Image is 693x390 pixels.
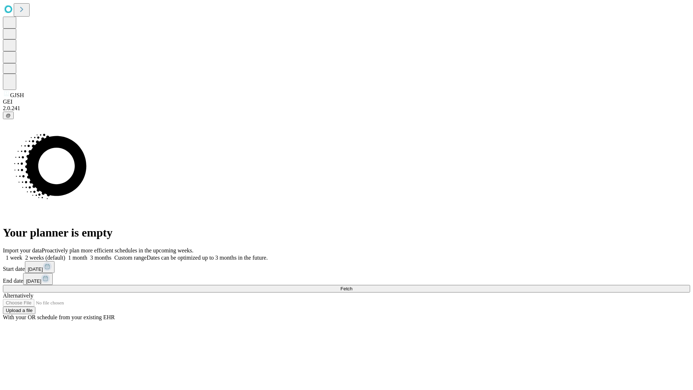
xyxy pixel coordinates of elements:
span: [DATE] [28,266,43,272]
button: Fetch [3,285,690,292]
div: 2.0.241 [3,105,690,112]
span: Import your data [3,247,42,253]
span: Proactively plan more efficient schedules in the upcoming weeks. [42,247,193,253]
button: Upload a file [3,307,35,314]
button: [DATE] [25,261,55,273]
span: 1 month [68,255,87,261]
span: [DATE] [26,278,41,284]
div: End date [3,273,690,285]
div: GEI [3,99,690,105]
button: [DATE] [23,273,53,285]
button: @ [3,112,14,119]
span: Custom range [114,255,147,261]
h1: Your planner is empty [3,226,690,239]
span: Dates can be optimized up to 3 months in the future. [147,255,267,261]
span: 1 week [6,255,22,261]
span: With your OR schedule from your existing EHR [3,314,115,320]
span: Fetch [340,286,352,291]
div: Start date [3,261,690,273]
span: 3 months [90,255,112,261]
span: Alternatively [3,292,33,299]
span: GJSH [10,92,24,98]
span: 2 weeks (default) [25,255,65,261]
span: @ [6,113,11,118]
